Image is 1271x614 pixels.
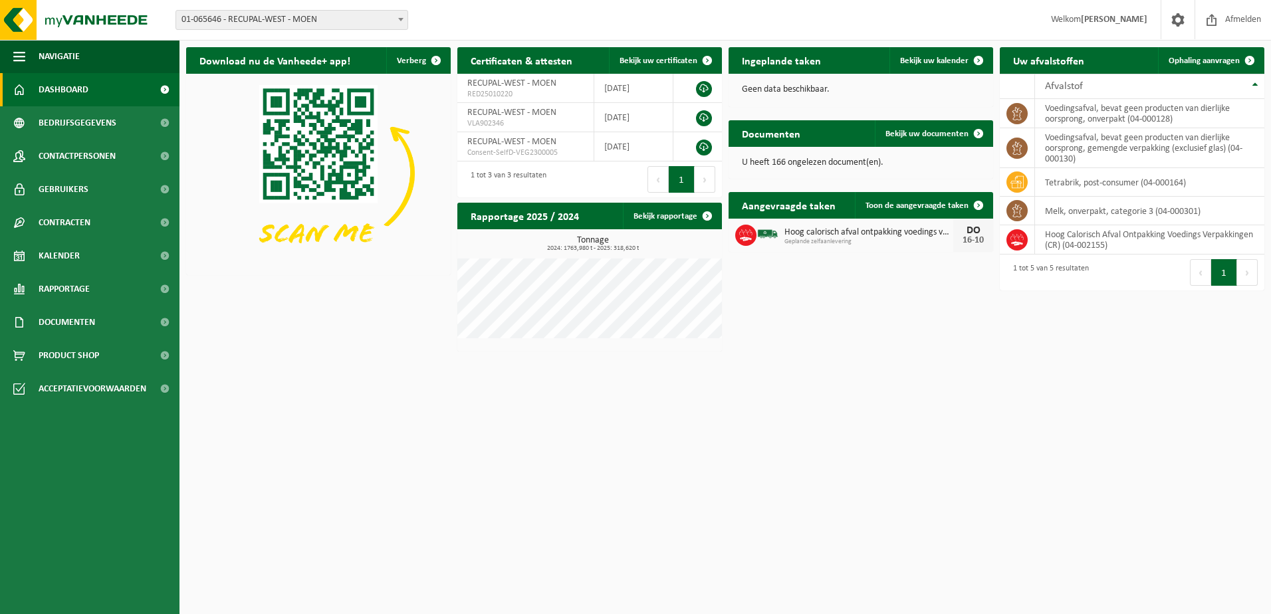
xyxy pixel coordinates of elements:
[39,173,88,206] span: Gebruikers
[39,206,90,239] span: Contracten
[457,203,592,229] h2: Rapportage 2025 / 2024
[1006,258,1089,287] div: 1 tot 5 van 5 resultaten
[900,56,969,65] span: Bekijk uw kalender
[1035,197,1264,225] td: melk, onverpakt, categorie 3 (04-000301)
[1035,99,1264,128] td: voedingsafval, bevat geen producten van dierlijke oorsprong, onverpakt (04-000128)
[784,227,953,238] span: Hoog calorisch afval ontpakking voedings verpakkingen (cr)
[784,238,953,246] span: Geplande zelfaanlevering
[39,140,116,173] span: Contactpersonen
[457,47,586,73] h2: Certificaten & attesten
[397,56,426,65] span: Verberg
[39,73,88,106] span: Dashboard
[467,148,584,158] span: Consent-SelfD-VEG2300005
[464,245,722,252] span: 2024: 1763,980 t - 2025: 318,620 t
[669,166,695,193] button: 1
[594,103,673,132] td: [DATE]
[39,306,95,339] span: Documenten
[960,225,986,236] div: DO
[889,47,992,74] a: Bekijk uw kalender
[175,10,408,30] span: 01-065646 - RECUPAL-WEST - MOEN
[866,201,969,210] span: Toon de aangevraagde taken
[1045,81,1083,92] span: Afvalstof
[695,166,715,193] button: Next
[386,47,449,74] button: Verberg
[1000,47,1098,73] h2: Uw afvalstoffen
[464,236,722,252] h3: Tonnage
[464,165,546,194] div: 1 tot 3 van 3 resultaten
[594,132,673,161] td: [DATE]
[176,11,407,29] span: 01-065646 - RECUPAL-WEST - MOEN
[620,56,697,65] span: Bekijk uw certificaten
[756,223,779,245] img: BL-SO-LV
[39,372,146,405] span: Acceptatievoorwaarden
[467,108,556,118] span: RECUPAL-WEST - MOEN
[467,78,556,88] span: RECUPAL-WEST - MOEN
[594,74,673,103] td: [DATE]
[1169,56,1240,65] span: Ophaling aanvragen
[467,137,556,147] span: RECUPAL-WEST - MOEN
[875,120,992,147] a: Bekijk uw documenten
[742,158,980,167] p: U heeft 166 ongelezen document(en).
[885,130,969,138] span: Bekijk uw documenten
[729,192,849,218] h2: Aangevraagde taken
[1211,259,1237,286] button: 1
[1237,259,1258,286] button: Next
[186,74,451,272] img: Download de VHEPlus App
[467,118,584,129] span: VLA902346
[742,85,980,94] p: Geen data beschikbaar.
[855,192,992,219] a: Toon de aangevraagde taken
[39,239,80,272] span: Kalender
[729,120,814,146] h2: Documenten
[609,47,721,74] a: Bekijk uw certificaten
[39,339,99,372] span: Product Shop
[39,40,80,73] span: Navigatie
[39,272,90,306] span: Rapportage
[960,236,986,245] div: 16-10
[39,106,116,140] span: Bedrijfsgegevens
[1158,47,1263,74] a: Ophaling aanvragen
[1035,128,1264,168] td: voedingsafval, bevat geen producten van dierlijke oorsprong, gemengde verpakking (exclusief glas)...
[1035,225,1264,255] td: Hoog Calorisch Afval Ontpakking Voedings Verpakkingen (CR) (04-002155)
[186,47,364,73] h2: Download nu de Vanheede+ app!
[1190,259,1211,286] button: Previous
[1035,168,1264,197] td: tetrabrik, post-consumer (04-000164)
[647,166,669,193] button: Previous
[623,203,721,229] a: Bekijk rapportage
[729,47,834,73] h2: Ingeplande taken
[1081,15,1147,25] strong: [PERSON_NAME]
[467,89,584,100] span: RED25010220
